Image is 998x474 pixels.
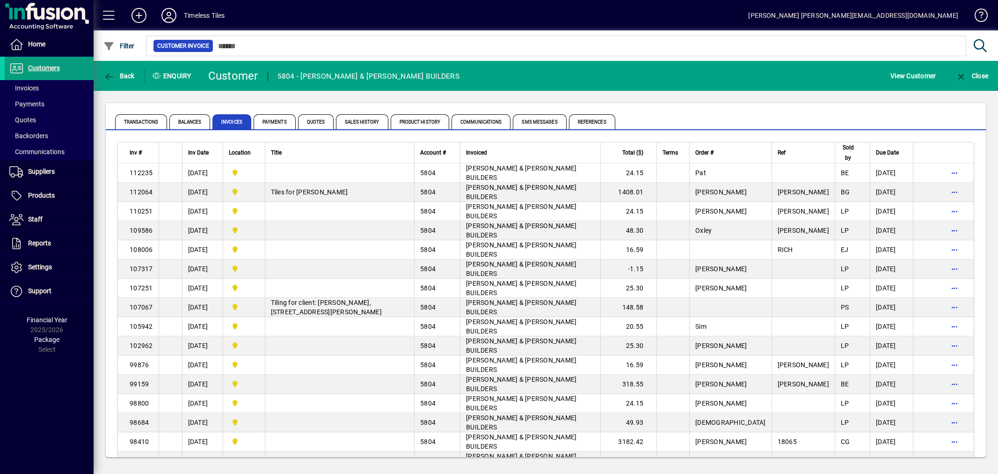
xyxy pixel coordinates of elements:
span: Dunedin [229,264,259,274]
span: Transactions [115,114,167,129]
div: Title [271,148,409,158]
button: More options [947,357,962,372]
button: More options [947,204,962,219]
div: Due Date [876,148,907,158]
span: 18065 [778,438,797,445]
span: Reports [28,239,51,247]
a: Settings [5,256,94,279]
span: LP [841,400,849,407]
span: 5804 [420,169,436,177]
span: [PERSON_NAME] & [PERSON_NAME] BUILDERS [466,337,576,354]
span: View Customer [890,68,936,83]
span: LP [841,207,849,215]
app-page-header-button: Close enquiry [946,67,998,84]
span: 5804 [420,419,436,426]
span: Dunedin [229,379,259,389]
span: RICH [778,246,793,253]
span: 5804 [420,188,436,196]
div: Sold by [841,142,864,163]
span: LP [841,342,849,349]
span: Customers [28,64,60,72]
span: Dunedin [229,302,259,312]
span: [PERSON_NAME] & [PERSON_NAME] BUILDERS [466,203,576,220]
span: Dunedin [229,225,259,236]
span: Back [103,72,135,80]
button: Profile [154,7,184,24]
span: Dunedin [229,206,259,216]
span: Payments [254,114,296,129]
a: Staff [5,208,94,231]
a: Suppliers [5,160,94,184]
span: Dunedin [229,456,259,466]
td: 25.30 [600,452,656,471]
td: [DATE] [182,163,223,183]
td: [DATE] [182,413,223,432]
span: Communications [452,114,510,129]
span: [PERSON_NAME] [695,207,747,215]
td: [DATE] [870,375,913,394]
td: 25.30 [600,279,656,298]
span: [PERSON_NAME] [778,227,829,234]
span: [PERSON_NAME] [778,380,829,388]
span: Invoices [212,114,251,129]
span: Title [271,148,282,158]
button: More options [947,300,962,315]
td: [DATE] [182,259,223,279]
a: Home [5,33,94,56]
td: 24.15 [600,163,656,183]
span: LP [841,323,849,330]
span: 112064 [130,188,153,196]
td: 148.58 [600,298,656,317]
span: Suppliers [28,168,55,175]
span: Dunedin [229,341,259,351]
span: Package [34,336,59,343]
span: Invoices [9,84,39,92]
td: [DATE] [182,375,223,394]
button: More options [947,165,962,180]
td: [DATE] [182,355,223,375]
td: [DATE] [870,163,913,183]
span: Dunedin [229,360,259,370]
span: [PERSON_NAME] & [PERSON_NAME] BUILDERS [466,452,576,469]
td: 49.93 [600,413,656,432]
span: Sim [695,323,707,330]
span: 98684 [130,419,149,426]
td: [DATE] [182,336,223,355]
span: 98800 [130,400,149,407]
span: LP [841,361,849,369]
span: [PERSON_NAME] & [PERSON_NAME] BUILDERS [466,280,576,296]
span: [PERSON_NAME] [778,207,829,215]
span: [PERSON_NAME] & [PERSON_NAME] BUILDERS [466,222,576,239]
button: More options [947,434,962,449]
span: Quotes [298,114,334,129]
td: [DATE] [870,432,913,452]
span: Balances [169,114,210,129]
span: Order # [695,148,714,158]
span: [PERSON_NAME] & [PERSON_NAME] BUILDERS [466,414,576,431]
span: Ref [778,148,786,158]
td: 20.55 [600,317,656,336]
a: Products [5,184,94,207]
span: [PERSON_NAME] & [PERSON_NAME] BUILDERS [466,260,576,277]
span: 5804 [420,400,436,407]
span: 5804 [420,227,436,234]
span: Dunedin [229,187,259,197]
span: Support [28,287,51,295]
td: [DATE] [870,336,913,355]
span: Settings [28,263,52,271]
span: Terms [663,148,678,158]
div: Customer [208,68,258,83]
button: More options [947,319,962,334]
app-page-header-button: Back [94,67,145,84]
button: More options [947,377,962,392]
td: 24.15 [600,202,656,221]
span: 112235 [130,169,153,177]
td: 3182.42 [600,432,656,452]
div: Timeless Tiles [184,8,225,23]
span: [PERSON_NAME] [695,265,747,273]
td: [DATE] [870,317,913,336]
span: Sales History [336,114,388,129]
span: Quotes [9,116,36,124]
td: [DATE] [870,298,913,317]
span: 5804 [420,265,436,273]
